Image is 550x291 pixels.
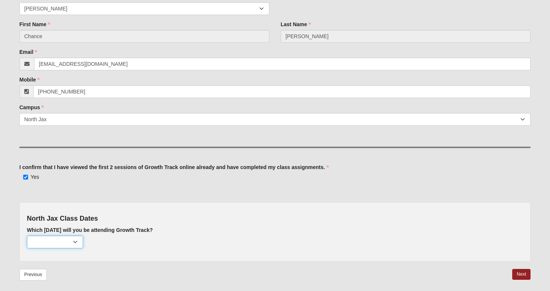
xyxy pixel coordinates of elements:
[27,226,153,234] label: Which [DATE] will you be attending Growth Track?
[27,215,523,223] h4: North Jax Class Dates
[19,48,37,56] label: Email
[19,269,47,281] a: Previous
[19,104,44,111] label: Campus
[19,21,50,28] label: First Name
[19,163,329,171] label: I confirm that I have viewed the first 2 sessions of Growth Track online already and have complet...
[23,175,28,180] input: Yes
[281,21,311,28] label: Last Name
[512,269,531,280] a: Next
[19,76,40,83] label: Mobile
[31,174,39,180] span: Yes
